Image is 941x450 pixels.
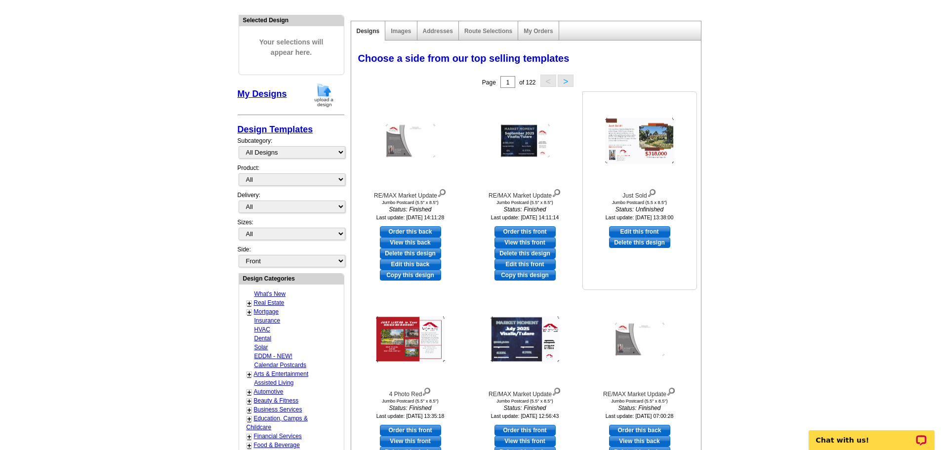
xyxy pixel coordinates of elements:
[423,28,453,35] a: Addresses
[647,187,656,198] img: view design details
[247,442,251,450] a: +
[246,415,308,431] a: Education, Camps & Childcare
[254,406,302,413] a: Business Services
[558,75,573,87] button: >
[380,248,441,259] a: Delete this design
[376,214,445,220] small: Last update: [DATE] 14:11:28
[494,226,556,237] a: use this design
[471,200,579,205] div: Jumbo Postcard (5.5" x 8.5")
[311,82,337,108] img: upload-design
[524,28,553,35] a: My Orders
[239,15,344,25] div: Selected Design
[254,379,294,386] a: Assisted Living
[238,136,344,164] div: Subcategory:
[494,248,556,259] a: Delete this design
[254,335,272,342] a: Dental
[380,226,441,237] a: use this design
[254,299,285,306] a: Real Estate
[247,299,251,307] a: +
[254,370,309,377] a: Arts & Entertainment
[471,205,579,214] i: Status: Finished
[247,406,251,414] a: +
[380,270,441,281] a: Copy this design
[471,187,579,200] div: RE/MAX Market Update
[585,404,694,412] i: Status: Finished
[585,200,694,205] div: Jumbo Postcard (5.5 x 8.5")
[519,79,535,86] span: of 122
[540,75,556,87] button: <
[254,326,270,333] a: HVAC
[254,317,281,324] a: Insurance
[380,436,441,447] a: View this front
[238,164,344,191] div: Product:
[238,245,344,268] div: Side:
[437,187,447,198] img: view design details
[247,370,251,378] a: +
[491,214,559,220] small: Last update: [DATE] 14:11:14
[357,28,380,35] a: Designs
[247,388,251,396] a: +
[606,214,674,220] small: Last update: [DATE] 13:38:00
[491,413,559,419] small: Last update: [DATE] 12:56:43
[615,323,664,356] img: RE/MAX Market Update
[254,442,300,449] a: Food & Beverage
[358,53,570,64] span: Choose a side from our top selling templates
[254,353,292,360] a: EDDM - NEW!
[238,191,344,218] div: Delivery:
[471,385,579,399] div: RE/MAX Market Update
[356,205,465,214] i: Status: Finished
[471,399,579,404] div: Jumbo Postcard (5.5" x 8.5")
[386,124,435,158] img: RE/MAX Market Update
[494,425,556,436] a: use this design
[239,274,344,283] div: Design Categories
[609,226,670,237] a: use this design
[246,27,336,68] span: Your selections will appear here.
[254,433,302,440] a: Financial Services
[500,124,550,158] img: RE/MAX Market Update
[585,399,694,404] div: Jumbo Postcard (5.5" x 8.5")
[666,385,676,396] img: view design details
[482,79,496,86] span: Page
[254,290,286,297] a: What's New
[254,397,299,404] a: Beauty & Fitness
[464,28,512,35] a: Route Selections
[238,124,313,134] a: Design Templates
[494,237,556,248] a: View this front
[609,237,670,248] a: Delete this design
[376,317,445,363] img: 4 Photo Red
[247,415,251,423] a: +
[491,317,560,363] img: RE/MAX Market Update
[606,413,674,419] small: Last update: [DATE] 07:00:28
[356,200,465,205] div: Jumbo Postcard (5.5" x 8.5")
[247,433,251,441] a: +
[356,187,465,200] div: RE/MAX Market Update
[356,399,465,404] div: Jumbo Postcard (5.5" x 8.5")
[356,385,465,399] div: 4 Photo Red
[494,436,556,447] a: View this front
[356,404,465,412] i: Status: Finished
[380,237,441,248] a: View this back
[585,187,694,200] div: Just Sold
[238,89,287,99] a: My Designs
[254,388,284,395] a: Automotive
[380,425,441,436] a: use this design
[422,385,431,396] img: view design details
[391,28,411,35] a: Images
[609,425,670,436] a: use this design
[238,218,344,245] div: Sizes:
[247,397,251,405] a: +
[609,436,670,447] a: View this back
[802,419,941,450] iframe: LiveChat chat widget
[471,404,579,412] i: Status: Finished
[254,308,279,315] a: Mortgage
[247,308,251,316] a: +
[254,344,268,351] a: Solar
[552,187,561,198] img: view design details
[605,118,674,164] img: Just Sold
[585,205,694,214] i: Status: Unfinished
[376,413,445,419] small: Last update: [DATE] 13:35:18
[254,362,306,368] a: Calendar Postcards
[585,385,694,399] div: RE/MAX Market Update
